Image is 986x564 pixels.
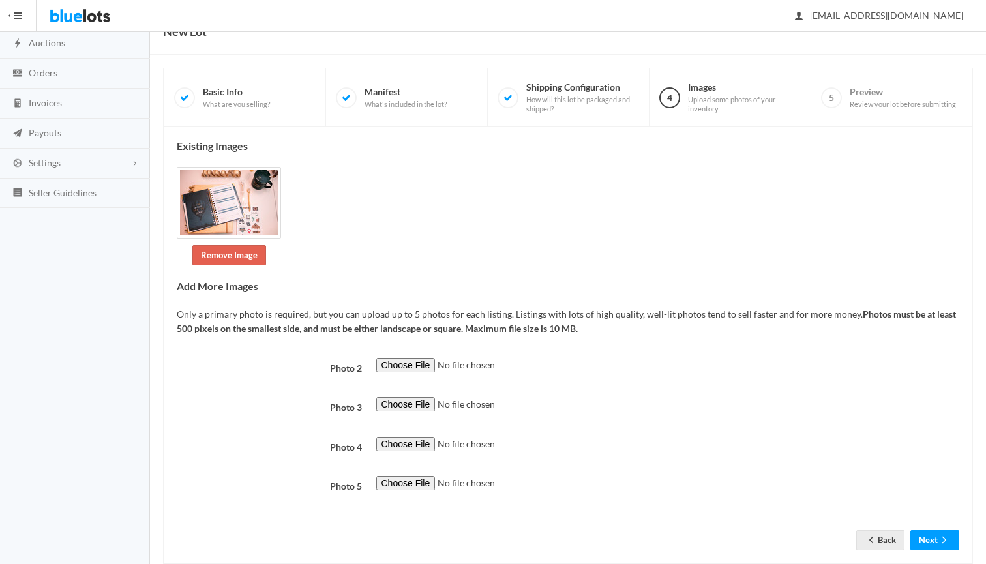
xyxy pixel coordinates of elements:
img: f9d3d8fb-e4a0-429c-a079-3fa242a8adb1-1754789305.jpg [177,167,281,239]
ion-icon: paper plane [11,128,24,140]
span: 5 [821,87,842,108]
span: Auctions [29,37,65,48]
label: Photo 5 [170,476,369,494]
ion-icon: person [792,10,805,23]
span: Shipping Configuration [526,82,638,113]
span: Orders [29,67,57,78]
span: Payouts [29,127,61,138]
span: Invoices [29,97,62,108]
span: What's included in the lot? [365,100,447,109]
span: What are you selling? [203,100,270,109]
ion-icon: list box [11,187,24,200]
a: arrow backBack [856,530,904,550]
label: Photo 2 [170,358,369,376]
span: How will this lot be packaged and shipped? [526,95,638,113]
p: Only a primary photo is required, but you can upload up to 5 photos for each listing. Listings wi... [177,307,959,336]
ion-icon: flash [11,38,24,50]
h4: Add More Images [177,280,959,292]
button: Nextarrow forward [910,530,959,550]
ion-icon: arrow forward [938,535,951,547]
span: Settings [29,157,61,168]
span: [EMAIL_ADDRESS][DOMAIN_NAME] [796,10,963,21]
ion-icon: arrow back [865,535,878,547]
span: Basic Info [203,86,270,109]
ion-icon: cash [11,68,24,80]
label: Photo 3 [170,397,369,415]
a: Remove Image [192,245,266,265]
label: Photo 4 [170,437,369,455]
span: Images [688,82,800,113]
span: Upload some photos of your inventory [688,95,800,113]
span: Manifest [365,86,447,109]
h1: New Lot [163,22,207,41]
span: Review your lot before submitting [850,100,956,109]
span: Preview [850,86,956,109]
h4: Existing Images [177,140,959,152]
ion-icon: cog [11,158,24,170]
ion-icon: calculator [11,98,24,110]
span: 4 [659,87,680,108]
span: Seller Guidelines [29,187,97,198]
